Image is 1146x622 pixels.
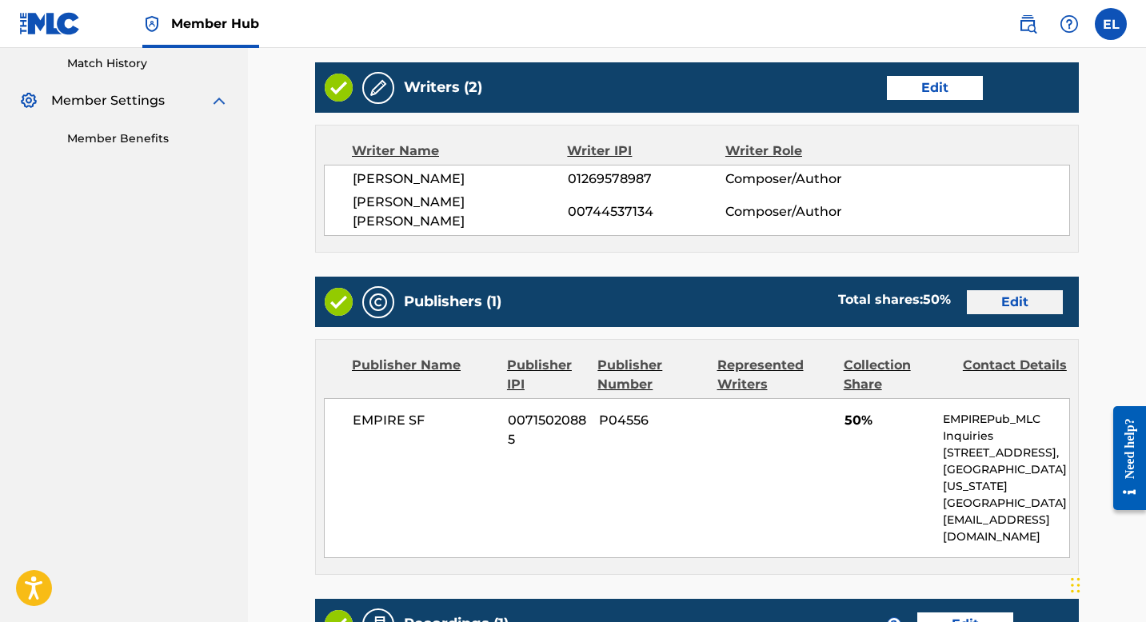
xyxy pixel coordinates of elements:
div: Publisher Number [597,356,705,394]
img: expand [210,91,229,110]
div: Publisher Name [352,356,495,394]
span: Composer/Author [725,169,868,189]
img: search [1018,14,1037,34]
span: P04556 [599,411,706,430]
div: Writer Name [352,142,567,161]
span: [PERSON_NAME] [353,169,568,189]
img: Member Settings [19,91,38,110]
a: Match History [67,55,229,72]
iframe: Chat Widget [1066,545,1146,622]
span: 50 % [923,292,951,307]
div: Help [1053,8,1085,40]
span: 00715020885 [508,411,587,449]
a: Member Benefits [67,130,229,147]
div: User Menu [1095,8,1127,40]
iframe: Resource Center [1101,394,1146,523]
p: EMPIREPub_MLC Inquiries [943,411,1069,445]
div: Publisher IPI [507,356,585,394]
span: 00744537134 [568,202,725,221]
div: Drag [1071,561,1080,609]
p: [EMAIL_ADDRESS][DOMAIN_NAME] [943,512,1069,545]
p: [STREET_ADDRESS], [943,445,1069,461]
a: Edit [887,76,983,100]
img: MLC Logo [19,12,81,35]
div: Writer IPI [567,142,725,161]
h5: Writers (2) [404,78,482,97]
img: Writers [369,78,388,98]
img: Valid [325,288,353,316]
div: Writer Role [725,142,869,161]
img: Valid [325,74,353,102]
span: EMPIRE SF [353,411,496,430]
p: [GEOGRAPHIC_DATA] [943,495,1069,512]
div: Contact Details [963,356,1070,394]
span: Member Hub [171,14,259,33]
span: 50% [845,411,931,430]
span: Composer/Author [725,202,868,221]
h5: Publishers (1) [404,293,501,311]
span: [PERSON_NAME] [PERSON_NAME] [353,193,568,231]
div: Total shares: [838,290,951,309]
a: Public Search [1012,8,1044,40]
img: Top Rightsholder [142,14,162,34]
img: help [1060,14,1079,34]
div: Represented Writers [717,356,832,394]
a: Edit [967,290,1063,314]
div: Collection Share [844,356,951,394]
img: Publishers [369,293,388,312]
p: [GEOGRAPHIC_DATA][US_STATE] [943,461,1069,495]
span: 01269578987 [568,169,725,189]
span: Member Settings [51,91,165,110]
